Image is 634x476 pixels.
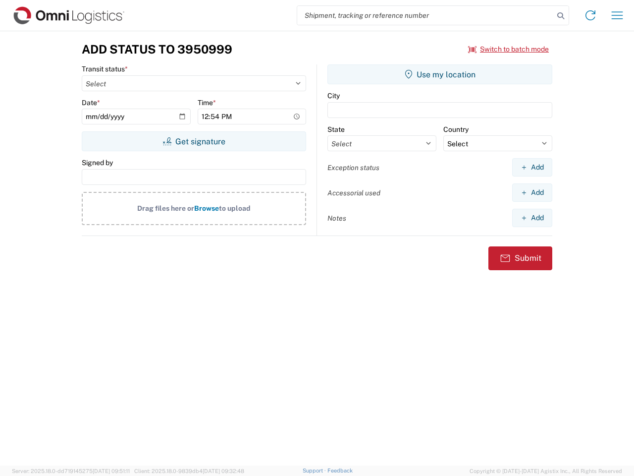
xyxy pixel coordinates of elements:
[303,468,327,474] a: Support
[82,131,306,151] button: Get signature
[443,125,469,134] label: Country
[297,6,554,25] input: Shipment, tracking or reference number
[327,91,340,100] label: City
[470,467,622,476] span: Copyright © [DATE]-[DATE] Agistix Inc., All Rights Reserved
[82,98,100,107] label: Date
[468,41,549,58] button: Switch to batch mode
[219,204,251,212] span: to upload
[327,188,380,197] label: Accessorial used
[194,204,219,212] span: Browse
[93,468,130,474] span: [DATE] 09:51:11
[512,158,552,177] button: Add
[327,125,345,134] label: State
[327,214,346,223] label: Notes
[134,468,244,474] span: Client: 2025.18.0-9839db4
[82,42,232,57] h3: Add Status to 3950999
[82,64,128,73] label: Transit status
[512,209,552,227] button: Add
[327,163,379,172] label: Exception status
[512,183,552,202] button: Add
[198,98,216,107] label: Time
[12,468,130,474] span: Server: 2025.18.0-dd719145275
[203,468,244,474] span: [DATE] 09:32:48
[82,158,113,167] label: Signed by
[488,246,552,270] button: Submit
[327,64,552,84] button: Use my location
[137,204,194,212] span: Drag files here or
[327,468,353,474] a: Feedback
